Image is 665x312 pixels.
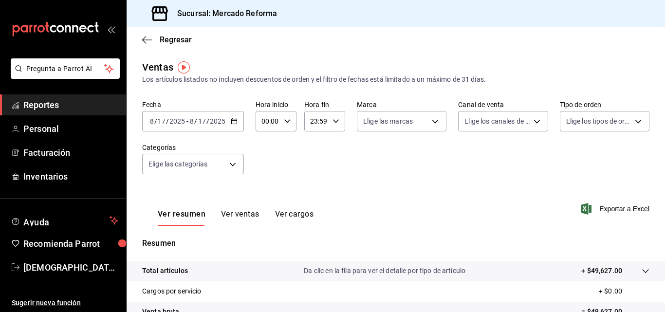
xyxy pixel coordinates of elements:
[581,266,622,276] p: + $49,627.00
[23,261,118,274] span: [DEMOGRAPHIC_DATA] De la [PERSON_NAME]
[186,117,188,125] span: -
[583,203,649,215] button: Exportar a Excel
[107,25,115,33] button: open_drawer_menu
[12,298,118,308] span: Sugerir nueva función
[142,144,244,151] label: Categorías
[154,117,157,125] span: /
[11,58,120,79] button: Pregunta a Parrot AI
[275,209,314,226] button: Ver cargos
[458,101,548,108] label: Canal de venta
[357,101,446,108] label: Marca
[158,209,205,226] button: Ver resumen
[560,101,649,108] label: Tipo de orden
[206,117,209,125] span: /
[221,209,259,226] button: Ver ventas
[142,74,649,85] div: Los artículos listados no incluyen descuentos de orden y el filtro de fechas está limitado a un m...
[23,98,118,111] span: Reportes
[142,101,244,108] label: Fecha
[23,237,118,250] span: Recomienda Parrot
[304,101,345,108] label: Hora fin
[23,122,118,135] span: Personal
[142,266,188,276] p: Total artículos
[189,117,194,125] input: --
[178,61,190,73] img: Tooltip marker
[169,8,277,19] h3: Sucursal: Mercado Reforma
[149,117,154,125] input: --
[23,170,118,183] span: Inventarios
[23,215,106,226] span: Ayuda
[142,286,202,296] p: Cargos por servicio
[169,117,185,125] input: ----
[7,71,120,81] a: Pregunta a Parrot AI
[142,238,649,249] p: Resumen
[304,266,465,276] p: Da clic en la fila para ver el detalle por tipo de artículo
[158,209,314,226] div: navigation tabs
[194,117,197,125] span: /
[599,286,649,296] p: + $0.00
[166,117,169,125] span: /
[566,116,631,126] span: Elige los tipos de orden
[363,116,413,126] span: Elige las marcas
[23,146,118,159] span: Facturación
[160,35,192,44] span: Regresar
[209,117,226,125] input: ----
[142,60,173,74] div: Ventas
[198,117,206,125] input: --
[157,117,166,125] input: --
[148,159,208,169] span: Elige las categorías
[142,35,192,44] button: Regresar
[256,101,296,108] label: Hora inicio
[26,64,105,74] span: Pregunta a Parrot AI
[464,116,530,126] span: Elige los canales de venta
